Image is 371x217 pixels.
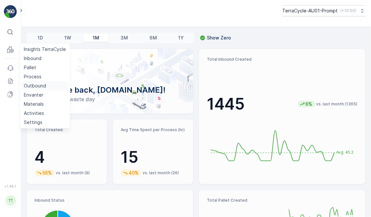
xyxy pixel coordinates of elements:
[37,95,183,103] p: Have a zero-waste day
[207,94,245,114] p: 1445
[283,8,338,14] p: TerraCycle-AU01-Prompt
[38,35,43,41] p: 1D
[128,170,139,176] p: 40%
[37,85,183,95] p: Welcome back, [DOMAIN_NAME]!
[93,35,99,41] p: 1M
[56,170,90,176] p: vs. last month (9)
[121,127,185,132] p: Avg Time Spent per Process (hr)
[4,184,17,188] span: v 1.48.1
[64,35,71,41] p: 1W
[35,198,185,203] p: Inbound Status
[35,147,99,167] p: 4
[35,127,99,132] p: Total Created
[207,198,280,203] p: Total Pallet Created
[42,170,53,176] p: 56%
[4,190,17,212] button: TT
[317,101,358,107] p: vs. last month (1365)
[178,35,184,41] p: 1Y
[207,57,358,62] p: Total Inbound Created
[305,101,313,107] p: 6%
[149,35,157,41] p: 6M
[6,195,16,206] div: TT
[207,35,231,41] p: Show Zero
[4,5,17,18] img: logo
[143,170,179,176] p: vs. last month (26)
[120,35,128,41] p: 3M
[121,147,185,167] p: 15
[283,5,366,16] button: TerraCycle-AU01-Prompt(+10:00)
[341,8,357,13] p: ( +10:00 )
